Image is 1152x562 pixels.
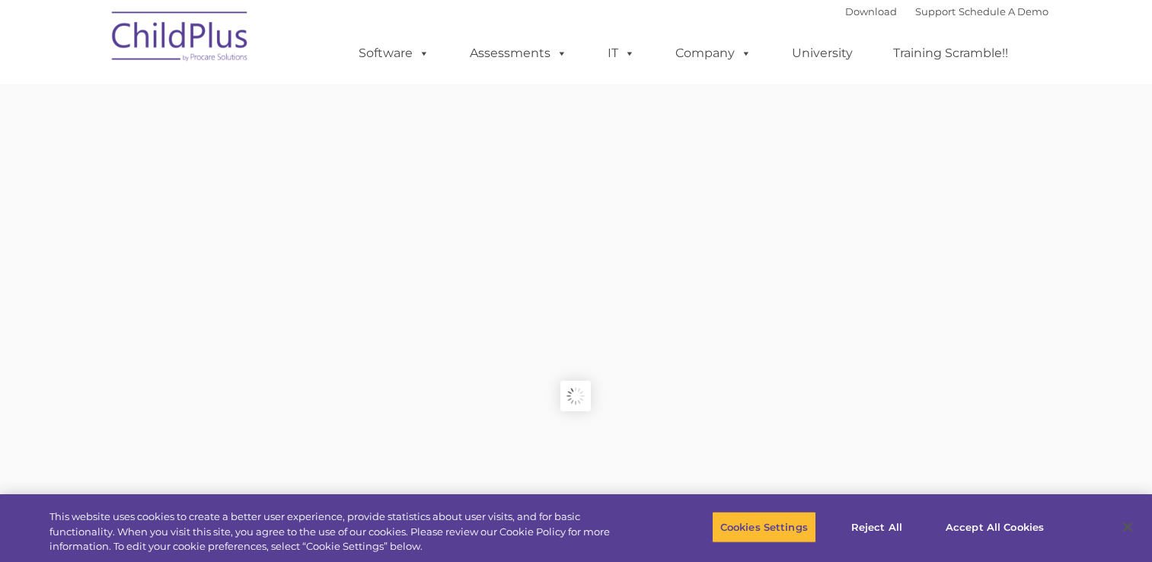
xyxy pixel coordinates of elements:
[104,1,257,77] img: ChildPlus by Procare Solutions
[845,5,897,18] a: Download
[1111,510,1144,544] button: Close
[455,38,582,69] a: Assessments
[777,38,868,69] a: University
[660,38,767,69] a: Company
[845,5,1048,18] font: |
[878,38,1023,69] a: Training Scramble!!
[592,38,650,69] a: IT
[343,38,445,69] a: Software
[937,511,1052,543] button: Accept All Cookies
[829,511,924,543] button: Reject All
[915,5,956,18] a: Support
[959,5,1048,18] a: Schedule A Demo
[712,511,816,543] button: Cookies Settings
[49,509,633,554] div: This website uses cookies to create a better user experience, provide statistics about user visit...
